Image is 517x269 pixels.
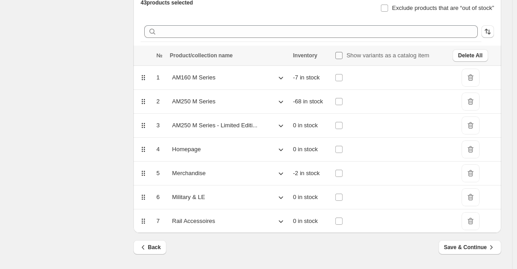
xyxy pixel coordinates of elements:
button: Save & Continue [439,240,501,255]
span: 7 [156,218,160,224]
button: Back [133,240,166,255]
div: Inventory [293,52,329,59]
p: Military & LE [172,193,205,202]
p: AM160 M Series [172,73,215,82]
span: Show variants as a catalog item [347,52,430,59]
span: 2 [156,98,160,105]
span: 1 [156,74,160,81]
p: Merchandise [172,169,206,178]
td: 0 in stock [290,209,332,233]
p: AM250 M Series - Limited Editi... [172,121,257,130]
span: Exclude products that are “out of stock” [392,5,494,11]
span: Save & Continue [444,243,496,252]
p: Homepage [172,145,201,154]
td: -2 in stock [290,162,332,186]
span: 6 [156,194,160,200]
span: Product/collection name [170,52,233,59]
button: Delete All [453,49,488,62]
p: AM250 M Series [172,97,215,106]
td: 0 in stock [290,138,332,162]
span: Back [139,243,161,252]
td: 0 in stock [290,114,332,138]
span: 5 [156,170,160,176]
span: Delete All [458,52,482,59]
span: 3 [156,122,160,129]
span: 4 [156,146,160,153]
p: Rail Accessoires [172,217,215,226]
td: -7 in stock [290,66,332,90]
td: -68 in stock [290,90,332,114]
td: 0 in stock [290,186,332,209]
span: № [156,52,162,59]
